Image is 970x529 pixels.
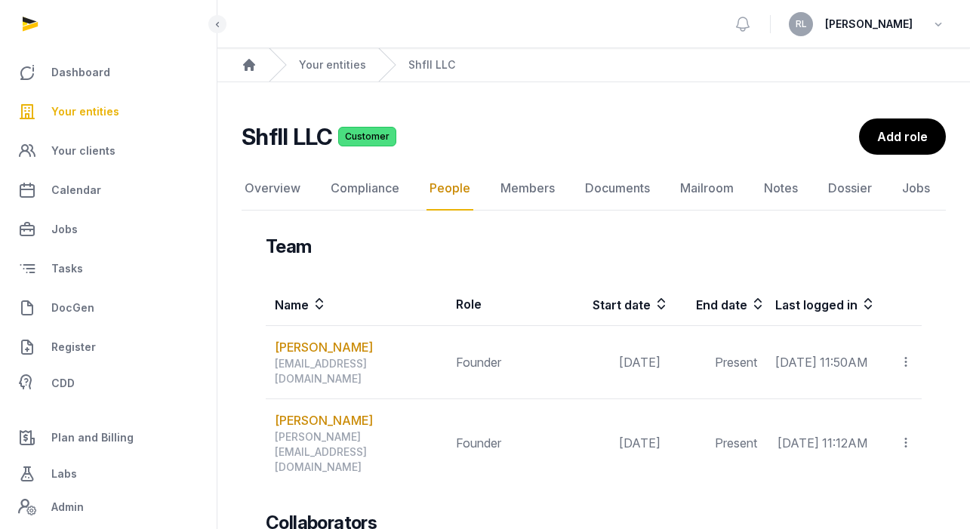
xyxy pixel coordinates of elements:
[447,326,569,399] td: Founder
[825,167,875,211] a: Dossier
[715,355,757,370] span: Present
[761,167,801,211] a: Notes
[266,235,312,259] h3: Team
[51,374,75,392] span: CDD
[12,456,205,492] a: Labs
[426,167,473,211] a: People
[12,94,205,130] a: Your entities
[12,172,205,208] a: Calendar
[12,492,205,522] a: Admin
[51,181,101,199] span: Calendar
[275,411,373,429] a: [PERSON_NAME]
[569,399,669,487] td: [DATE]
[789,12,813,36] button: RL
[825,15,913,33] span: [PERSON_NAME]
[12,368,205,398] a: CDD
[338,127,396,146] span: Customer
[796,20,807,29] span: RL
[51,498,84,516] span: Admin
[569,326,669,399] td: [DATE]
[275,338,373,356] a: [PERSON_NAME]
[275,356,446,386] div: [EMAIL_ADDRESS][DOMAIN_NAME]
[242,167,946,211] nav: Tabs
[328,167,402,211] a: Compliance
[12,54,205,91] a: Dashboard
[51,299,94,317] span: DocGen
[51,220,78,238] span: Jobs
[12,290,205,326] a: DocGen
[51,338,96,356] span: Register
[299,57,366,72] a: Your entities
[12,251,205,287] a: Tasks
[51,142,115,160] span: Your clients
[217,48,970,82] nav: Breadcrumb
[12,133,205,169] a: Your clients
[51,63,110,82] span: Dashboard
[497,167,558,211] a: Members
[12,420,205,456] a: Plan and Billing
[447,283,569,326] th: Role
[242,167,303,211] a: Overview
[670,283,766,326] th: End date
[12,211,205,248] a: Jobs
[766,283,876,326] th: Last logged in
[859,118,946,155] a: Add role
[51,465,77,483] span: Labs
[775,355,867,370] span: [DATE] 11:50AM
[582,167,653,211] a: Documents
[275,429,446,475] div: [PERSON_NAME][EMAIL_ADDRESS][DOMAIN_NAME]
[51,103,119,121] span: Your entities
[778,435,867,451] span: [DATE] 11:12AM
[899,167,933,211] a: Jobs
[51,429,134,447] span: Plan and Billing
[447,399,569,487] td: Founder
[12,329,205,365] a: Register
[715,435,757,451] span: Present
[408,57,455,72] a: Shfll LLC
[242,123,332,150] h2: Shfll LLC
[51,260,83,278] span: Tasks
[677,167,737,211] a: Mailroom
[266,283,447,326] th: Name
[569,283,669,326] th: Start date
